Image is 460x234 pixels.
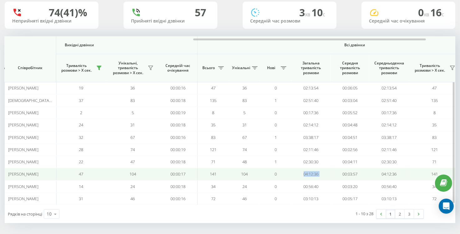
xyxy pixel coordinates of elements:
[311,6,325,19] span: 10
[163,63,193,73] span: Середній час очікування
[275,171,277,177] span: 0
[275,184,277,189] span: 0
[291,193,331,205] td: 03:10:13
[242,122,247,128] span: 31
[242,184,247,189] span: 24
[331,193,370,205] td: 00:05:17
[242,159,247,165] span: 48
[370,131,409,143] td: 03:38:17
[291,94,331,106] td: 02:51:40
[374,61,404,75] span: Середньоденна тривалість розмови
[291,82,331,94] td: 02:13:54
[442,11,444,18] span: c
[79,135,83,140] span: 32
[331,119,370,131] td: 00:04:48
[275,196,277,201] span: 0
[159,193,198,205] td: 00:00:16
[159,181,198,193] td: 00:00:18
[432,159,437,165] span: 71
[242,85,247,91] span: 36
[331,94,370,106] td: 00:03:04
[370,119,409,131] td: 02:14:12
[370,82,409,94] td: 02:13:54
[291,181,331,193] td: 00:56:40
[79,184,83,189] span: 14
[79,122,83,128] span: 24
[79,147,83,152] span: 28
[8,211,42,217] span: Рядків на сторінці
[275,122,277,128] span: 0
[241,171,248,177] span: 104
[386,210,395,218] a: 1
[8,122,38,128] span: [PERSON_NAME]
[131,184,135,189] span: 24
[8,85,38,91] span: [PERSON_NAME]
[211,85,215,91] span: 47
[370,144,409,156] td: 02:11:46
[159,131,198,143] td: 00:00:16
[8,196,38,201] span: [PERSON_NAME]
[244,110,246,115] span: 5
[159,168,198,180] td: 00:00:17
[211,184,215,189] span: 34
[131,18,210,24] div: Прийняті вхідні дзвінки
[291,107,331,119] td: 00:17:36
[275,110,277,115] span: 0
[211,196,215,201] span: 72
[242,147,247,152] span: 74
[12,18,91,24] div: Неприйняті вхідні дзвінки
[439,199,454,214] div: Open Intercom Messenger
[430,6,444,19] span: 16
[432,196,437,201] span: 72
[275,159,277,165] span: 1
[79,171,83,177] span: 47
[131,85,135,91] span: 36
[129,171,136,177] span: 104
[424,11,430,18] span: хв
[201,65,216,70] span: Всього
[291,119,331,131] td: 02:14:12
[291,168,331,180] td: 04:12:36
[431,147,438,152] span: 121
[331,168,370,180] td: 00:03:57
[291,144,331,156] td: 02:11:46
[8,184,38,189] span: [PERSON_NAME]
[8,98,81,103] span: [DEMOGRAPHIC_DATA][PERSON_NAME]
[132,110,134,115] span: 5
[395,210,405,218] a: 2
[79,98,83,103] span: 37
[370,107,409,119] td: 00:17:36
[432,135,437,140] span: 83
[131,122,135,128] span: 31
[405,210,414,218] a: 3
[210,171,217,177] span: 141
[370,181,409,193] td: 00:56:40
[242,196,247,201] span: 46
[8,147,38,152] span: [PERSON_NAME]
[131,135,135,140] span: 67
[10,65,51,70] span: Співробітник
[431,171,438,177] span: 141
[299,6,311,19] span: 3
[49,7,87,18] div: 74 (41)%
[242,98,247,103] span: 83
[211,159,215,165] span: 71
[159,156,198,168] td: 00:00:18
[211,135,215,140] span: 83
[210,147,217,152] span: 121
[432,85,437,91] span: 47
[370,156,409,168] td: 02:30:30
[296,61,326,75] span: Загальна тривалість розмови
[433,110,436,115] span: 8
[110,61,146,75] span: Унікальні, тривалість розмови > Х сек.
[356,211,373,217] div: 1 - 10 з 28
[369,18,448,24] div: Середній час очікування
[323,11,325,18] span: c
[432,122,437,128] span: 35
[331,181,370,193] td: 00:03:20
[159,119,198,131] td: 00:00:18
[275,147,277,152] span: 0
[291,131,331,143] td: 03:38:17
[331,131,370,143] td: 00:04:51
[131,196,135,201] span: 46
